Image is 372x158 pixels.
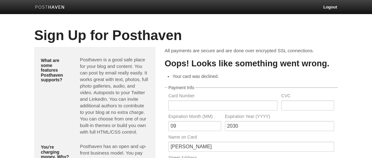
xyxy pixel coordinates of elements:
[34,28,338,43] h1: Sign Up for Posthaven
[281,94,334,99] label: CVC
[35,5,65,10] img: Posthaven-bar
[168,114,221,120] label: Expiration Month (MM)
[165,59,338,69] h3: Oops! Looks like something went wrong.
[41,58,71,82] h5: What are some features Posthaven supports?
[225,114,334,120] label: Expiration Year (YYYY)
[80,56,149,135] p: Posthaven is a good safe place for your blog and content. You can post by email really easily. It...
[165,47,338,54] p: All payments are secure and are done over encrypted SSL connections.
[167,85,195,90] legend: Payment Info
[168,135,334,141] label: Name on Card
[172,73,338,80] li: Your card was declined.
[168,94,278,99] label: Card Number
